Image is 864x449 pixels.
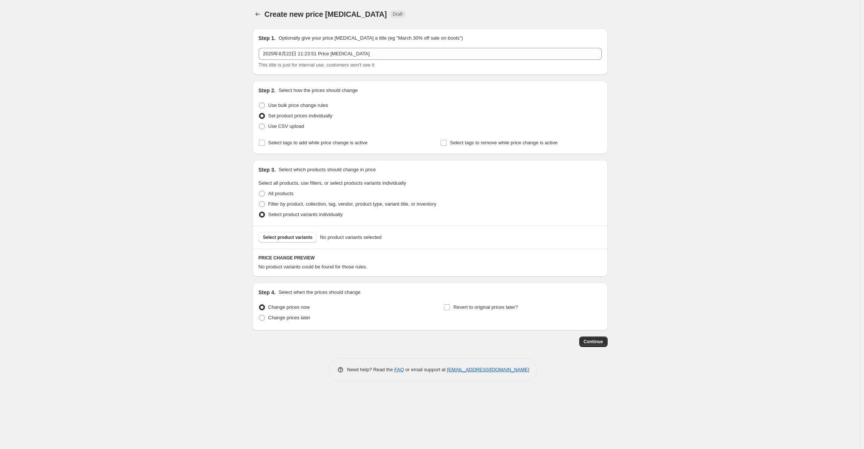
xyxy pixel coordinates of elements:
span: Change prices later [268,315,311,320]
span: Filter by product, collection, tag, vendor, product type, variant title, or inventory [268,201,436,207]
span: Select tags to add while price change is active [268,140,368,145]
button: Continue [579,336,608,347]
span: Select product variants individually [268,212,343,217]
span: Select product variants [263,234,313,240]
p: Optionally give your price [MEDICAL_DATA] a title (eg "March 30% off sale on boots") [278,34,463,42]
span: or email support at [404,367,447,372]
span: Revert to original prices later? [453,304,518,310]
span: Set product prices individually [268,113,333,119]
p: Select how the prices should change [278,87,358,94]
h2: Step 3. [259,166,276,173]
span: This title is just for internal use, customers won't see it [259,62,374,68]
p: Select which products should change in price [278,166,376,173]
span: Change prices now [268,304,310,310]
span: Continue [584,339,603,345]
p: Select when the prices should change [278,289,360,296]
a: [EMAIL_ADDRESS][DOMAIN_NAME] [447,367,529,372]
span: Use CSV upload [268,123,304,129]
button: Price change jobs [253,9,263,19]
h2: Step 4. [259,289,276,296]
h2: Step 1. [259,34,276,42]
span: Create new price [MEDICAL_DATA] [265,10,387,18]
span: Use bulk price change rules [268,102,328,108]
input: 30% off holiday sale [259,48,602,60]
h2: Step 2. [259,87,276,94]
button: Select product variants [259,232,317,243]
span: Select all products, use filters, or select products variants individually [259,180,406,186]
span: No product variants selected [320,234,382,241]
h6: PRICE CHANGE PREVIEW [259,255,602,261]
span: Need help? Read the [347,367,395,372]
span: Draft [393,11,402,17]
a: FAQ [394,367,404,372]
span: All products [268,191,294,196]
span: No product variants could be found for those rules. [259,264,367,270]
span: Select tags to remove while price change is active [450,140,558,145]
